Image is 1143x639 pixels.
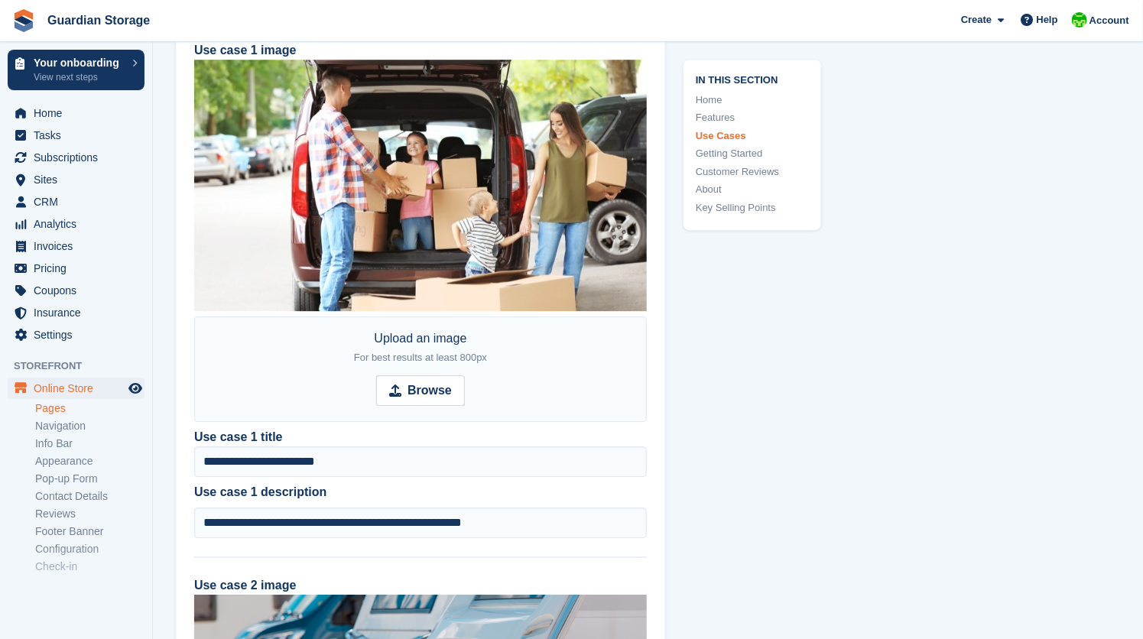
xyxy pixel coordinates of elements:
input: Browse [376,375,465,406]
a: Your onboarding View next steps [8,50,144,90]
a: Key Selling Points [696,200,809,216]
a: Navigation [35,419,144,433]
span: Home [34,102,125,124]
a: Getting Started [696,146,809,161]
a: menu [8,324,144,345]
a: Customer Reviews [696,164,809,180]
span: CRM [34,191,125,212]
span: Insurance [34,302,125,323]
a: Info Bar [35,436,144,451]
a: menu [8,258,144,279]
span: Invoices [34,235,125,257]
img: moving-house-or-business.jpg [194,60,647,311]
span: Pricing [34,258,125,279]
a: Reviews [35,507,144,521]
a: menu [8,302,144,323]
span: Subscriptions [34,147,125,168]
label: Use case 1 description [194,483,647,501]
a: menu [8,147,144,168]
span: Storefront [14,358,152,374]
img: stora-icon-8386f47178a22dfd0bd8f6a31ec36ba5ce8667c1dd55bd0f319d3a0aa187defe.svg [12,9,35,32]
label: Use case 1 image [194,44,296,57]
p: View next steps [34,70,125,84]
span: Coupons [34,280,125,301]
span: Tasks [34,125,125,146]
a: Contact Details [35,489,144,504]
label: Use case 2 image [194,579,296,592]
div: Upload an image [354,329,487,366]
span: Create [961,12,992,28]
a: Footer Banner [35,524,144,539]
img: Andrew Kinakin [1072,12,1087,28]
span: Online Store [34,378,125,399]
strong: Browse [408,381,452,400]
span: In this section [696,72,809,86]
a: Features [696,110,809,125]
a: About [696,182,809,197]
a: Appearance [35,454,144,469]
span: Settings [34,324,125,345]
span: Analytics [34,213,125,235]
a: Use Cases [696,128,809,144]
span: For best results at least 800px [354,352,487,363]
a: menu [8,102,144,124]
a: menu [8,378,144,399]
a: menu [8,235,144,257]
span: Sites [34,169,125,190]
a: Check-in [35,560,144,574]
a: menu [8,169,144,190]
a: Pages [35,401,144,416]
a: menu [8,191,144,212]
a: menu [8,280,144,301]
a: menu [8,213,144,235]
span: Account [1089,13,1129,28]
a: Preview store [126,379,144,397]
label: Use case 1 title [194,428,283,446]
a: Configuration [35,542,144,556]
a: Home [696,92,809,108]
a: menu [8,125,144,146]
p: Your onboarding [34,57,125,68]
a: Guardian Storage [41,8,156,33]
span: Help [1037,12,1058,28]
a: Pop-up Form [35,472,144,486]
